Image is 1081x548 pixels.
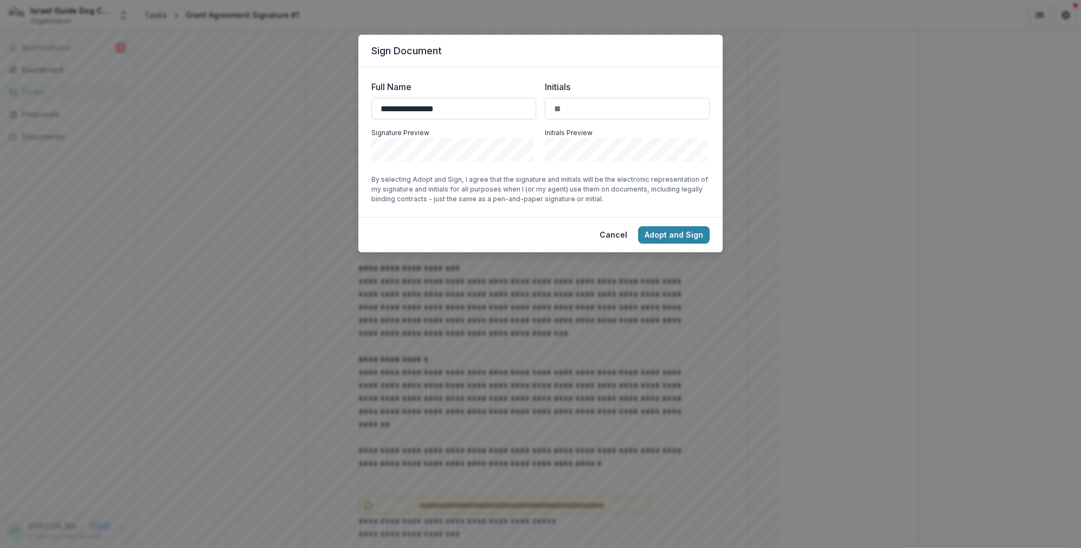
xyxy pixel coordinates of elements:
[545,80,703,93] label: Initials
[371,80,530,93] label: Full Name
[371,128,536,138] p: Signature Preview
[638,226,710,244] button: Adopt and Sign
[593,226,634,244] button: Cancel
[358,35,723,67] header: Sign Document
[371,175,710,204] p: By selecting Adopt and Sign, I agree that the signature and initials will be the electronic repre...
[545,128,710,138] p: Initials Preview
